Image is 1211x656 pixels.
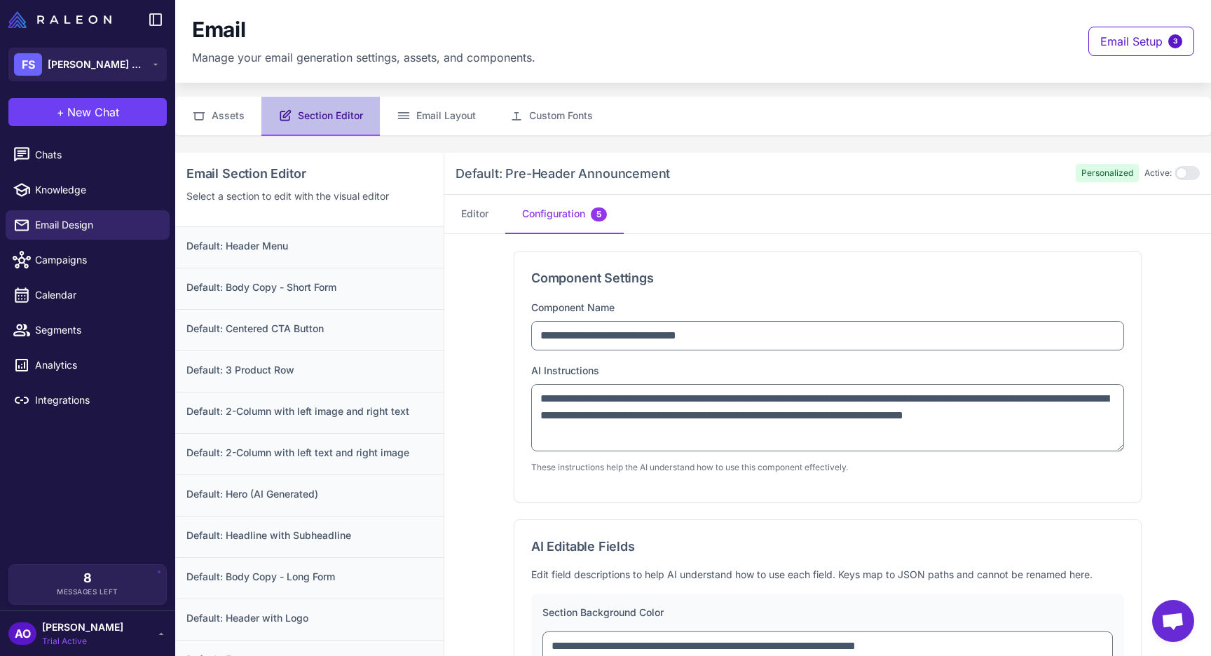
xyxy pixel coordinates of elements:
h3: Default: Pre-Header Announcement [456,164,670,183]
label: AI Instructions [531,364,599,376]
button: +New Chat [8,98,167,126]
div: FS [14,53,42,76]
div: AO [8,622,36,645]
h1: Email [192,17,246,43]
button: Assets [175,97,261,136]
span: Personalized [1076,164,1139,182]
h3: Default: Hero (AI Generated) [186,486,432,502]
span: Analytics [35,357,158,373]
h3: Default: 2-Column with left image and right text [186,404,432,419]
span: Knowledge [35,182,158,198]
a: Chats [6,140,170,170]
h3: AI Editable Fields [531,537,1124,556]
span: + [57,104,64,121]
p: Select a section to edit with the visual editor [186,189,432,204]
div: Open chat [1152,600,1194,642]
span: 8 [83,572,92,585]
a: Raleon Logo [8,11,117,28]
span: Segments [35,322,158,338]
h3: Component Settings [531,268,1124,287]
button: Email Layout [380,97,493,136]
span: 5 [591,207,607,221]
span: [PERSON_NAME] [42,620,123,635]
span: New Chat [67,104,119,121]
h3: Default: Header with Logo [186,610,432,626]
h3: Default: Body Copy - Long Form [186,569,432,585]
button: Editor [444,195,505,234]
a: Integrations [6,385,170,415]
span: Messages Left [57,587,118,597]
div: Section Background Color [542,605,1113,620]
h3: Default: Centered CTA Button [186,321,432,336]
img: Raleon Logo [8,11,111,28]
span: Email Setup [1100,33,1163,50]
label: Component Name [531,301,615,313]
button: FS[PERSON_NAME] Botanicals [8,48,167,81]
span: Calendar [35,287,158,303]
a: Email Design [6,210,170,240]
a: Campaigns [6,245,170,275]
h3: Default: 2-Column with left text and right image [186,445,432,460]
h3: Default: Header Menu [186,238,432,254]
span: Campaigns [35,252,158,268]
span: Active: [1144,167,1172,179]
p: Manage your email generation settings, assets, and components. [192,49,535,66]
span: 3 [1168,34,1182,48]
button: Configuration5 [505,195,624,234]
a: Calendar [6,280,170,310]
button: Email Setup3 [1088,27,1194,56]
span: Trial Active [42,635,123,648]
p: These instructions help the AI understand how to use this component effectively. [531,461,1124,474]
span: Email Design [35,217,158,233]
h3: Default: 3 Product Row [186,362,432,378]
button: Custom Fonts [493,97,610,136]
h3: Default: Body Copy - Short Form [186,280,432,295]
span: Chats [35,147,158,163]
a: Analytics [6,350,170,380]
p: Edit field descriptions to help AI understand how to use each field. Keys map to JSON paths and c... [531,567,1124,582]
h3: Default: Headline with Subheadline [186,528,432,543]
h2: Email Section Editor [186,164,432,183]
span: Integrations [35,392,158,408]
a: Segments [6,315,170,345]
button: Section Editor [261,97,380,136]
span: [PERSON_NAME] Botanicals [48,57,146,72]
a: Knowledge [6,175,170,205]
